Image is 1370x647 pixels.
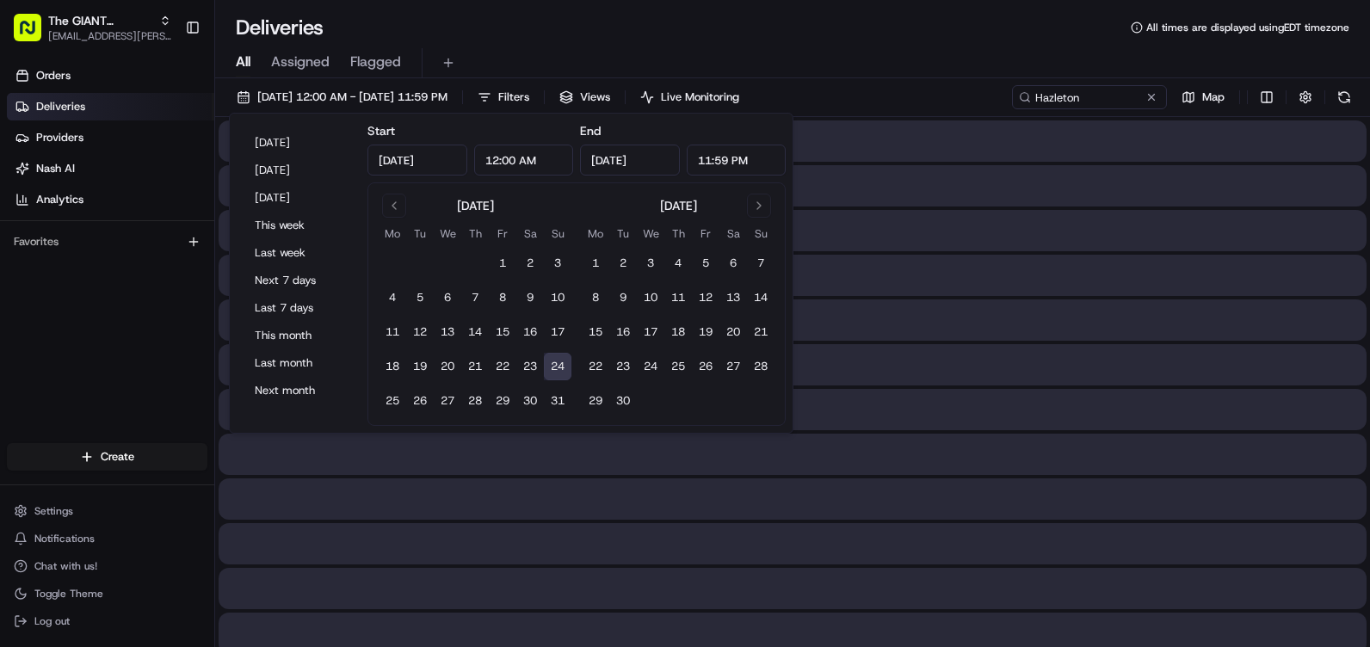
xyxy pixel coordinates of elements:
th: Friday [692,225,719,243]
button: 10 [637,284,664,311]
button: [DATE] [247,131,350,155]
button: Last week [247,241,350,265]
button: The GIANT Company[EMAIL_ADDRESS][PERSON_NAME][PERSON_NAME][DOMAIN_NAME] [7,7,178,48]
button: Go to previous month [382,194,406,218]
span: All times are displayed using EDT timezone [1146,21,1349,34]
button: 16 [609,318,637,346]
span: Filters [498,89,529,105]
span: Live Monitoring [661,89,739,105]
button: Settings [7,499,207,523]
button: This month [247,323,350,348]
input: Date [580,145,680,176]
button: 1 [489,250,516,277]
span: [EMAIL_ADDRESS][PERSON_NAME][PERSON_NAME][DOMAIN_NAME] [48,29,171,43]
button: 12 [692,284,719,311]
button: Views [552,85,618,109]
button: Log out [7,609,207,633]
th: Wednesday [637,225,664,243]
button: Create [7,443,207,471]
th: Sunday [544,225,571,243]
th: Tuesday [609,225,637,243]
button: 26 [406,387,434,415]
span: Orders [36,68,71,83]
th: Monday [379,225,406,243]
a: Deliveries [7,93,214,120]
button: 24 [637,353,664,380]
a: 📗Knowledge Base [10,243,139,274]
button: 17 [544,318,571,346]
button: Chat with us! [7,554,207,578]
button: 1 [582,250,609,277]
button: 7 [461,284,489,311]
button: 29 [489,387,516,415]
button: 18 [664,318,692,346]
a: Providers [7,124,214,151]
button: 30 [609,387,637,415]
div: Favorites [7,228,207,256]
button: Last 7 days [247,296,350,320]
img: 1736555255976-a54dd68f-1ca7-489b-9aae-adbdc363a1c4 [17,164,48,195]
div: [DATE] [457,197,494,214]
button: Map [1174,85,1232,109]
button: 15 [489,318,516,346]
th: Thursday [664,225,692,243]
button: 13 [719,284,747,311]
button: 25 [379,387,406,415]
button: 21 [747,318,774,346]
span: Flagged [350,52,401,72]
button: 24 [544,353,571,380]
span: Settings [34,504,73,518]
span: [DATE] 12:00 AM - [DATE] 11:59 PM [257,89,447,105]
input: Date [367,145,467,176]
button: 4 [664,250,692,277]
button: 19 [406,353,434,380]
button: 8 [489,284,516,311]
button: This week [247,213,350,237]
button: 21 [461,353,489,380]
div: [DATE] [660,197,697,214]
button: Start new chat [293,169,313,190]
button: 7 [747,250,774,277]
button: 2 [609,250,637,277]
button: 28 [461,387,489,415]
span: Map [1202,89,1225,105]
button: 18 [379,353,406,380]
th: Saturday [516,225,544,243]
button: Toggle Theme [7,582,207,606]
h1: Deliveries [236,14,324,41]
button: 11 [664,284,692,311]
th: Sunday [747,225,774,243]
span: Views [580,89,610,105]
span: All [236,52,250,72]
button: The GIANT Company [48,12,152,29]
button: 8 [582,284,609,311]
button: 14 [461,318,489,346]
button: Next 7 days [247,268,350,293]
button: 5 [406,284,434,311]
button: [DATE] [247,186,350,210]
th: Monday [582,225,609,243]
span: Notifications [34,532,95,545]
button: Refresh [1332,85,1356,109]
button: 31 [544,387,571,415]
span: Chat with us! [34,559,97,573]
button: Live Monitoring [633,85,747,109]
span: API Documentation [163,250,276,267]
button: 29 [582,387,609,415]
button: 9 [516,284,544,311]
input: Time [687,145,787,176]
button: 23 [609,353,637,380]
button: 11 [379,318,406,346]
button: 22 [582,353,609,380]
span: Log out [34,614,70,628]
button: 16 [516,318,544,346]
span: Toggle Theme [34,587,103,601]
button: 20 [719,318,747,346]
span: Create [101,449,134,465]
a: Analytics [7,186,214,213]
button: 19 [692,318,719,346]
button: 15 [582,318,609,346]
th: Wednesday [434,225,461,243]
button: 17 [637,318,664,346]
